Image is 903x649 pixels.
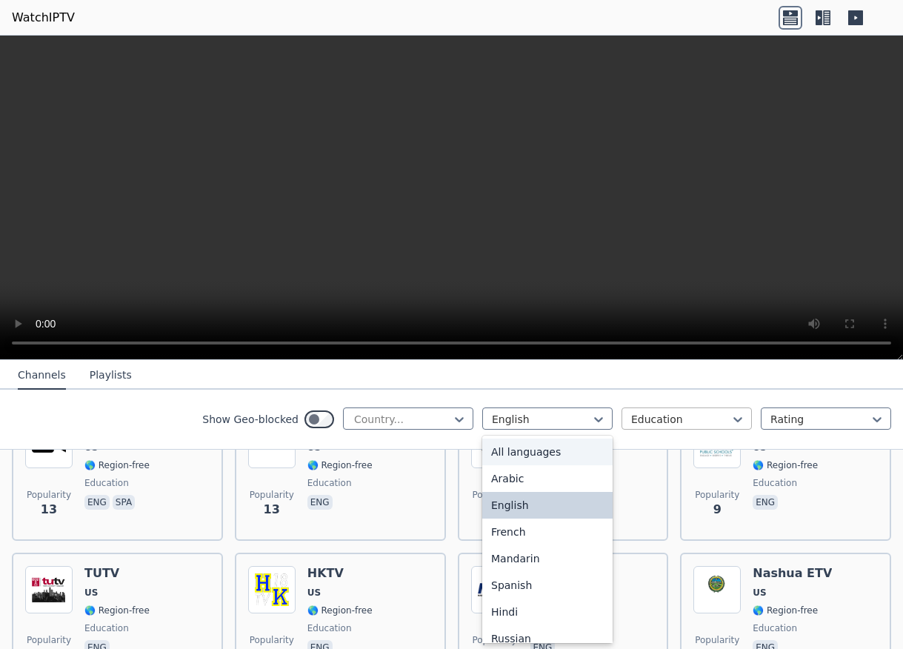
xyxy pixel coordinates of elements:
[307,622,352,634] span: education
[307,459,373,471] span: 🌎 Region-free
[84,477,129,489] span: education
[12,9,75,27] a: WatchIPTV
[307,587,321,599] span: US
[84,622,129,634] span: education
[90,362,132,390] button: Playlists
[753,566,832,581] h6: Nashua ETV
[482,519,613,545] div: French
[753,587,766,599] span: US
[307,566,373,581] h6: HKTV
[753,605,818,616] span: 🌎 Region-free
[693,566,741,613] img: Nashua ETV
[41,501,57,519] span: 13
[250,634,294,646] span: Popularity
[753,477,797,489] span: education
[482,599,613,625] div: Hindi
[84,566,150,581] h6: TUTV
[472,634,516,646] span: Popularity
[482,545,613,572] div: Mandarin
[753,495,778,510] p: eng
[27,489,71,501] span: Popularity
[84,459,150,471] span: 🌎 Region-free
[25,566,73,613] img: TUTV
[695,634,739,646] span: Popularity
[113,495,135,510] p: spa
[482,492,613,519] div: English
[307,605,373,616] span: 🌎 Region-free
[713,501,722,519] span: 9
[307,477,352,489] span: education
[482,439,613,465] div: All languages
[695,489,739,501] span: Popularity
[472,489,516,501] span: Popularity
[753,622,797,634] span: education
[84,587,98,599] span: US
[482,572,613,599] div: Spanish
[307,495,333,510] p: eng
[202,412,299,427] label: Show Geo-blocked
[27,634,71,646] span: Popularity
[471,566,519,613] img: MSTV
[84,605,150,616] span: 🌎 Region-free
[250,489,294,501] span: Popularity
[264,501,280,519] span: 13
[753,459,818,471] span: 🌎 Region-free
[482,465,613,492] div: Arabic
[18,362,66,390] button: Channels
[84,495,110,510] p: eng
[248,566,296,613] img: HKTV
